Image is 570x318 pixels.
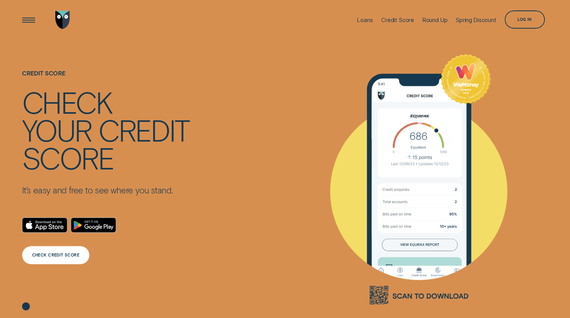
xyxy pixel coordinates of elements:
a: Android App on Google Play [71,217,116,233]
div: Spring Discount [456,17,496,24]
div: credit [98,116,189,144]
a: CHECK CREDIT SCORE [22,246,89,264]
div: Credit Score [381,17,414,24]
div: Check [22,88,112,116]
div: CHECK CREDIT SCORE [32,253,79,257]
button: Log in [505,10,544,28]
div: Round Up [423,17,448,24]
p: It’s easy and free to see where you stand. [22,185,189,196]
div: score [22,144,114,172]
div: Loans [357,17,373,24]
button: Open Menu [20,11,38,29]
div: your [22,116,92,144]
a: Download on the App Store [22,217,67,233]
h1: Credit Score [22,70,189,88]
img: Wisr [55,11,70,29]
h4: Check your credit score [22,88,189,172]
